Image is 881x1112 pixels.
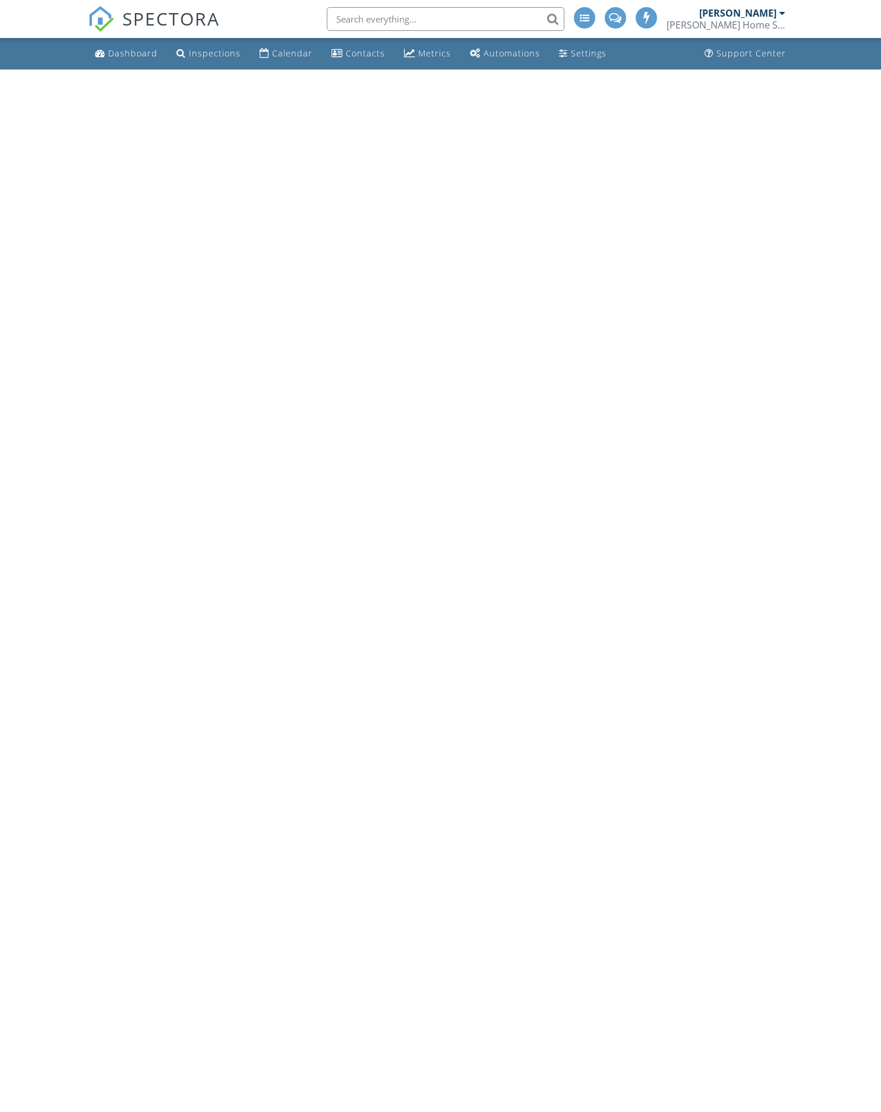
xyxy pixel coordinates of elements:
[122,6,220,31] span: SPECTORA
[327,43,390,65] a: Contacts
[327,7,564,31] input: Search everything...
[554,43,611,65] a: Settings
[346,48,385,59] div: Contacts
[88,16,220,41] a: SPECTORA
[465,43,545,65] a: Automations (Advanced)
[484,48,540,59] div: Automations
[88,6,114,32] img: The Best Home Inspection Software - Spectora
[108,48,157,59] div: Dashboard
[700,43,791,65] a: Support Center
[189,48,241,59] div: Inspections
[172,43,245,65] a: Inspections
[571,48,607,59] div: Settings
[418,48,451,59] div: Metrics
[667,19,785,31] div: Scott Home Services, LLC
[255,43,317,65] a: Calendar
[272,48,312,59] div: Calendar
[399,43,456,65] a: Metrics
[699,7,776,19] div: [PERSON_NAME]
[716,48,786,59] div: Support Center
[90,43,162,65] a: Dashboard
